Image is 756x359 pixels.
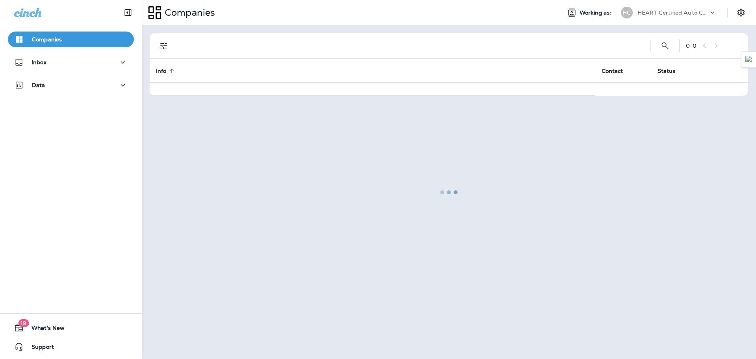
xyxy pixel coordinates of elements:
[161,7,215,19] p: Companies
[8,339,134,355] button: Support
[8,77,134,93] button: Data
[637,9,708,16] p: HEART Certified Auto Care
[580,9,613,16] span: Working as:
[8,54,134,70] button: Inbox
[24,344,54,353] span: Support
[32,36,62,43] p: Companies
[621,7,633,19] div: HC
[745,56,752,63] img: Detect Auto
[734,6,748,20] button: Settings
[8,320,134,336] button: 19What's New
[31,59,46,65] p: Inbox
[24,325,65,334] span: What's New
[117,5,139,20] button: Collapse Sidebar
[32,82,45,88] p: Data
[18,319,29,327] span: 19
[8,32,134,47] button: Companies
